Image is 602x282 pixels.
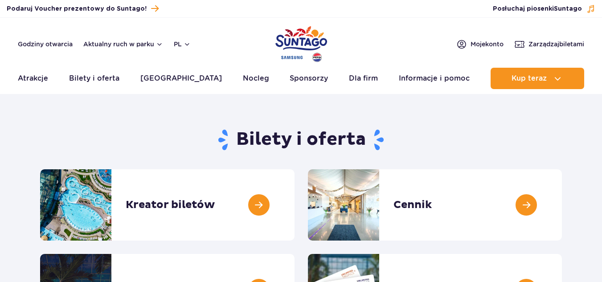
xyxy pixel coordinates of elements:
h1: Bilety i oferta [40,128,562,151]
button: Aktualny ruch w parku [83,41,163,48]
span: Zarządzaj biletami [528,40,584,49]
span: Moje konto [471,40,504,49]
a: Sponsorzy [290,68,328,89]
button: pl [174,40,191,49]
button: Posłuchaj piosenkiSuntago [493,4,595,13]
a: Zarządzajbiletami [514,39,584,49]
a: Podaruj Voucher prezentowy do Suntago! [7,3,159,15]
a: Godziny otwarcia [18,40,73,49]
a: Dla firm [349,68,378,89]
a: Atrakcje [18,68,48,89]
a: [GEOGRAPHIC_DATA] [140,68,222,89]
a: Bilety i oferta [69,68,119,89]
span: Podaruj Voucher prezentowy do Suntago! [7,4,147,13]
span: Suntago [554,6,582,12]
a: Nocleg [243,68,269,89]
span: Posłuchaj piosenki [493,4,582,13]
a: Mojekonto [456,39,504,49]
a: Park of Poland [275,22,327,63]
span: Kup teraz [512,74,547,82]
button: Kup teraz [491,68,584,89]
a: Informacje i pomoc [399,68,470,89]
